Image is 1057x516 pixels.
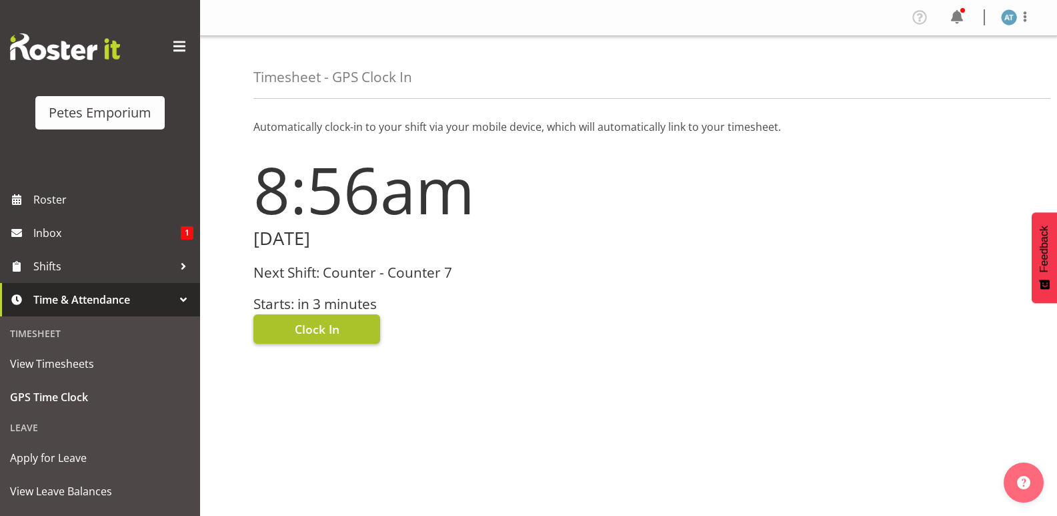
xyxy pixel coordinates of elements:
[10,481,190,501] span: View Leave Balances
[253,154,621,226] h1: 8:56am
[49,103,151,123] div: Petes Emporium
[10,33,120,60] img: Rosterit website logo
[1032,212,1057,303] button: Feedback - Show survey
[253,119,1004,135] p: Automatically clock-in to your shift via your mobile device, which will automatically link to you...
[253,69,412,85] h4: Timesheet - GPS Clock In
[33,290,173,310] span: Time & Attendance
[253,228,621,249] h2: [DATE]
[295,320,339,338] span: Clock In
[10,354,190,374] span: View Timesheets
[253,314,380,344] button: Clock In
[1038,226,1050,272] span: Feedback
[3,347,197,380] a: View Timesheets
[33,190,193,210] span: Roster
[3,441,197,475] a: Apply for Leave
[3,414,197,441] div: Leave
[181,226,193,240] span: 1
[1001,9,1017,25] img: alex-micheal-taniwha5364.jpg
[33,223,181,243] span: Inbox
[3,320,197,347] div: Timesheet
[3,380,197,414] a: GPS Time Clock
[253,296,621,312] h3: Starts: in 3 minutes
[10,387,190,407] span: GPS Time Clock
[1017,476,1030,489] img: help-xxl-2.png
[253,265,621,280] h3: Next Shift: Counter - Counter 7
[33,256,173,276] span: Shifts
[3,475,197,508] a: View Leave Balances
[10,448,190,468] span: Apply for Leave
